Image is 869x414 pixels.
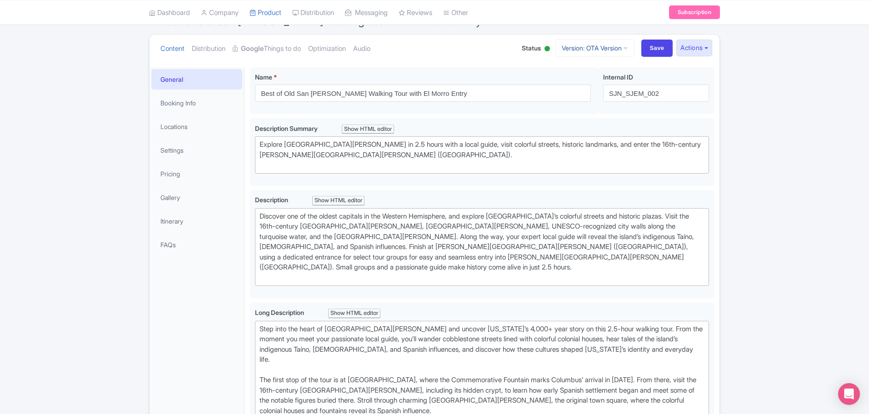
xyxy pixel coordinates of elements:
[522,43,541,53] span: Status
[603,73,633,81] span: Internal ID
[233,35,301,63] a: GoogleThings to do
[255,125,319,132] span: Description Summary
[342,125,394,134] div: Show HTML editor
[255,73,272,81] span: Name
[260,211,704,283] div: Discover one of the oldest capitals in the Western Hemisphere, and explore [GEOGRAPHIC_DATA]’s co...
[160,35,185,63] a: Content
[151,164,242,184] a: Pricing
[312,196,365,205] div: Show HTML editor
[151,69,242,90] a: General
[543,42,552,56] div: Active
[308,35,346,63] a: Optimization
[151,140,242,160] a: Settings
[151,211,242,231] a: Itinerary
[669,5,720,19] a: Subscription
[260,140,704,170] div: Explore [GEOGRAPHIC_DATA][PERSON_NAME] in 2.5 hours with a local guide, visit colorful streets, h...
[676,40,712,56] button: Actions
[641,40,673,57] input: Save
[151,93,242,113] a: Booking Info
[555,39,634,57] a: Version: OTA Version
[151,187,242,208] a: Gallery
[241,44,264,54] strong: Google
[151,234,242,255] a: FAQs
[160,15,482,28] span: Best of Old San [PERSON_NAME] Walking Tour with El Morro Entry
[353,35,370,63] a: Audio
[328,309,380,318] div: Show HTML editor
[255,309,305,316] span: Long Description
[192,35,225,63] a: Distribution
[255,196,290,204] span: Description
[151,116,242,137] a: Locations
[838,383,860,405] div: Open Intercom Messenger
